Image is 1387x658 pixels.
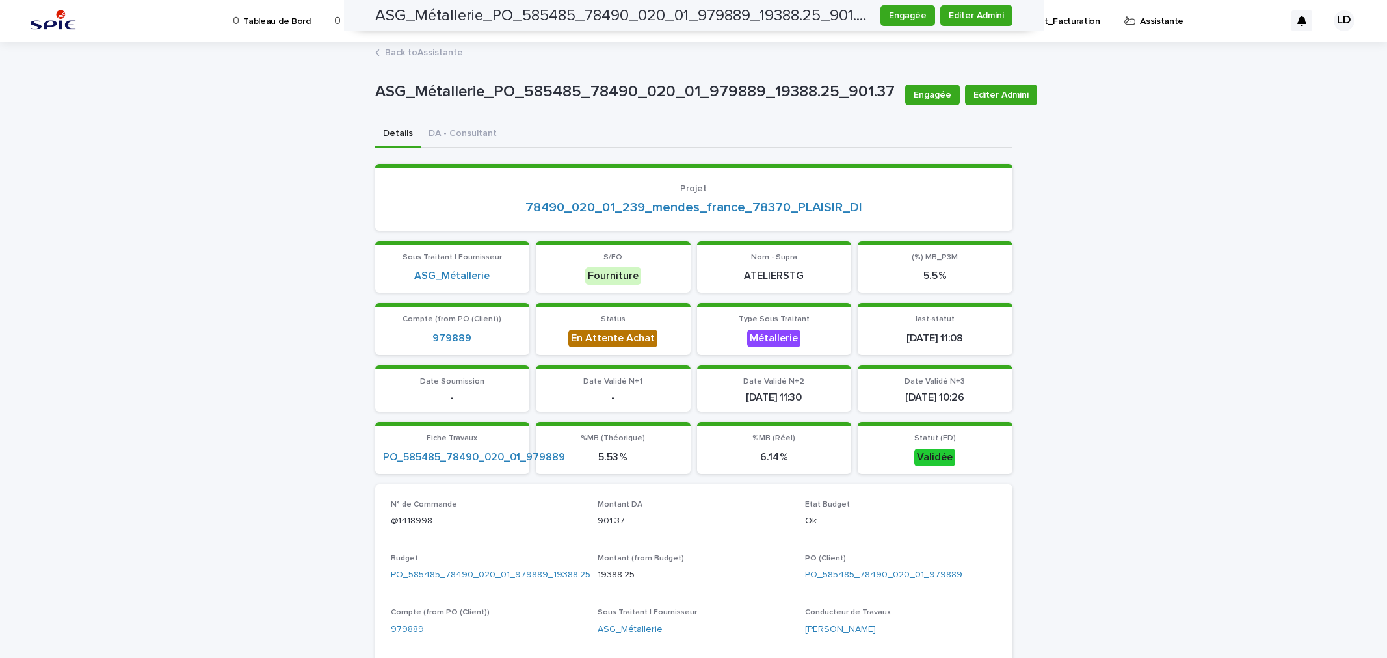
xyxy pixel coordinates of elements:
p: - [383,391,522,404]
img: svstPd6MQfCT1uX1QGkG [26,8,80,34]
span: Etat Budget [805,501,850,508]
p: 5.53 % [544,451,683,464]
span: Date Validé N+1 [583,378,642,386]
span: Engagée [914,88,951,101]
span: Editer Admini [973,88,1029,101]
a: Back toAssistante [385,44,463,59]
span: Date Validé N+3 [905,378,965,386]
span: Projet [680,184,707,193]
span: Type Sous Traitant [739,315,810,323]
span: Montant (from Budget) [598,555,684,562]
p: [DATE] 10:26 [865,391,1005,404]
span: PO (Client) [805,555,846,562]
span: Compte (from PO (Client)) [391,609,490,616]
div: LD [1334,10,1354,31]
button: Editer Admini [965,85,1037,105]
span: S/FO [603,254,622,261]
span: Fiche Travaux [427,434,477,442]
p: @1418998 [391,514,583,528]
p: ASG_Métallerie_PO_585485_78490_020_01_979889_19388.25_901.37 [375,83,895,101]
p: 901.37 [598,514,789,528]
button: Engagée [905,85,960,105]
div: En Attente Achat [568,330,657,347]
span: Date Validé N+2 [743,378,804,386]
p: [DATE] 11:08 [865,332,1005,345]
span: Montant DA [598,501,642,508]
span: last-statut [916,315,955,323]
span: Statut (FD) [914,434,956,442]
a: ASG_Métallerie [598,623,663,637]
span: Budget [391,555,418,562]
span: N° de Commande [391,501,457,508]
p: ATELIERSTG [705,270,844,282]
p: - [544,391,683,404]
span: %MB (Réel) [752,434,795,442]
span: (%) MB_P3M [912,254,958,261]
span: Date Soumission [420,378,484,386]
p: 5.5 % [865,270,1005,282]
a: 979889 [432,332,471,345]
span: Status [601,315,626,323]
a: 979889 [391,623,424,637]
a: 78490_020_01_239_mendes_france_78370_PLAISIR_DI [525,200,862,215]
button: DA - Consultant [421,121,505,148]
a: PO_585485_78490_020_01_979889_19388.25 [391,568,590,582]
a: PO_585485_78490_020_01_979889 [383,451,565,464]
span: Sous Traitant | Fournisseur [598,609,697,616]
span: Nom - Supra [751,254,797,261]
a: ASG_Métallerie [414,270,490,282]
span: Compte (from PO (Client)) [403,315,501,323]
span: Conducteur de Travaux [805,609,891,616]
div: Fourniture [585,267,641,285]
p: Ok [805,514,997,528]
p: [DATE] 11:30 [705,391,844,404]
div: Métallerie [747,330,800,347]
a: [PERSON_NAME] [805,623,876,637]
p: 19388.25 [598,568,789,582]
span: Sous Traitant | Fournisseur [403,254,502,261]
span: %MB (Théorique) [581,434,645,442]
div: Validée [914,449,955,466]
button: Details [375,121,421,148]
p: 6.14 % [705,451,844,464]
a: PO_585485_78490_020_01_979889 [805,568,962,582]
